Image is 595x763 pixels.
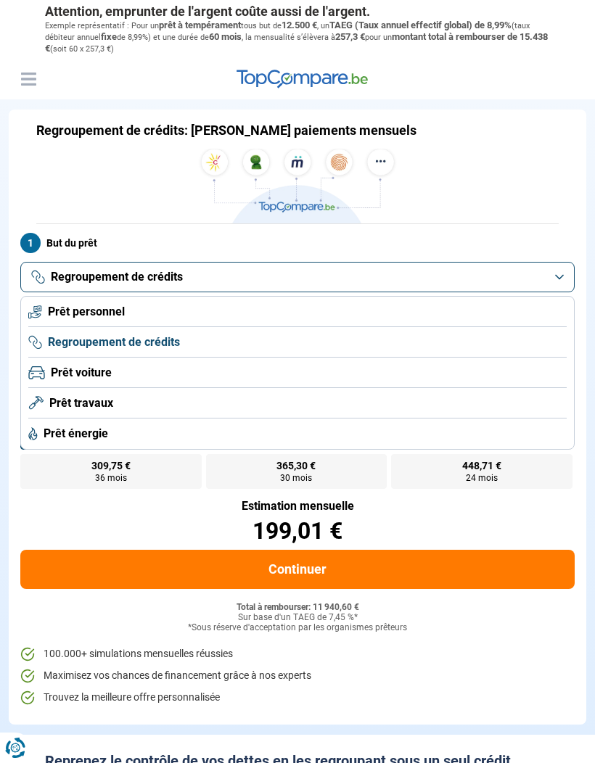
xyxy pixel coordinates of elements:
span: montant total à rembourser de 15.438 € [45,31,548,54]
h1: Regroupement de crédits: [PERSON_NAME] paiements mensuels [36,123,416,139]
div: Estimation mensuelle [20,500,575,512]
span: Prêt énergie [44,426,108,442]
span: 365,30 € [276,461,316,471]
span: TAEG (Taux annuel effectif global) de 8,99% [329,20,512,30]
div: Sur base d'un TAEG de 7,45 %* [20,613,575,623]
span: Prêt travaux [49,395,113,411]
span: 257,3 € [335,31,365,42]
span: Regroupement de crédits [51,269,183,285]
li: Maximisez vos chances de financement grâce à nos experts [20,669,575,683]
div: *Sous réserve d'acceptation par les organismes prêteurs [20,623,575,633]
img: TopCompare [237,70,368,88]
p: Exemple représentatif : Pour un tous but de , un (taux débiteur annuel de 8,99%) et une durée de ... [45,20,550,55]
button: Continuer [20,550,575,589]
span: 24 mois [466,474,498,482]
li: Trouvez la meilleure offre personnalisée [20,690,575,705]
span: fixe [101,31,117,42]
span: Prêt voiture [51,365,112,381]
div: Total à rembourser: 11 940,60 € [20,603,575,613]
label: But du prêt [20,233,575,253]
span: prêt à tempérament [159,20,241,30]
span: 30 mois [280,474,312,482]
img: TopCompare.be [196,149,399,223]
span: 60 mois [209,31,242,42]
div: 199,01 € [20,519,575,543]
span: Regroupement de crédits [48,334,180,350]
span: 448,71 € [462,461,501,471]
span: Prêt personnel [48,304,125,320]
span: 12.500 € [282,20,317,30]
li: 100.000+ simulations mensuelles réussies [20,647,575,661]
button: Regroupement de crédits [20,262,575,292]
p: Attention, emprunter de l'argent coûte aussi de l'argent. [45,4,550,20]
span: 36 mois [95,474,127,482]
span: 309,75 € [91,461,131,471]
button: Menu [17,68,39,90]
